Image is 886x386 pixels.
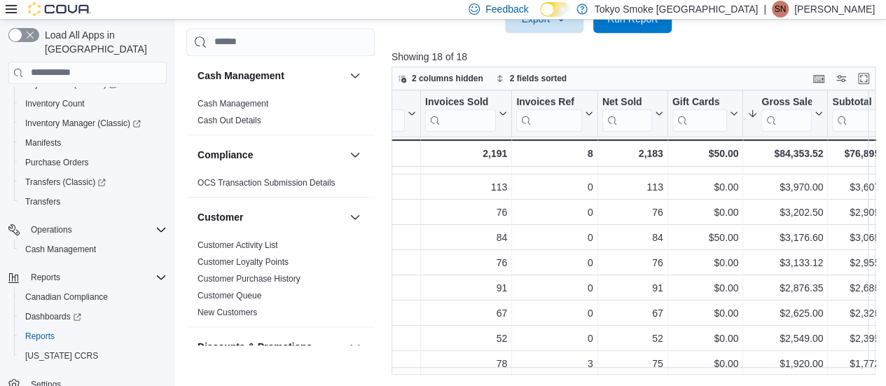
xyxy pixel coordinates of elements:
[392,50,880,64] p: Showing 18 of 18
[198,209,344,223] button: Customer
[186,236,375,326] div: Customer
[775,1,787,18] span: SN
[540,2,569,17] input: Dark Mode
[20,289,167,305] span: Canadian Compliance
[3,220,172,240] button: Operations
[20,135,167,151] span: Manifests
[198,240,278,249] a: Customer Activity List
[25,157,89,168] span: Purchase Orders
[198,339,312,353] h3: Discounts & Promotions
[763,1,766,18] p: |
[540,17,541,18] span: Dark Mode
[25,331,55,342] span: Reports
[14,133,172,153] button: Manifests
[833,70,850,87] button: Display options
[20,95,167,112] span: Inventory Count
[198,339,344,353] button: Discounts & Promotions
[25,98,85,109] span: Inventory Count
[14,172,172,192] a: Transfers (Classic)
[198,273,300,284] span: Customer Purchase History
[490,70,572,87] button: 2 fields sorted
[595,1,759,18] p: Tokyo Smoke [GEOGRAPHIC_DATA]
[20,289,113,305] a: Canadian Compliance
[198,98,268,108] a: Cash Management
[14,346,172,366] button: [US_STATE] CCRS
[198,290,261,300] a: Customer Queue
[20,115,167,132] span: Inventory Manager (Classic)
[412,73,483,84] span: 2 columns hidden
[198,177,335,188] span: OCS Transaction Submission Details
[25,269,167,286] span: Reports
[672,145,739,162] div: $50.00
[25,221,78,238] button: Operations
[3,268,172,287] button: Reports
[20,95,90,112] a: Inventory Count
[198,114,261,125] span: Cash Out Details
[198,209,243,223] h3: Customer
[14,192,172,212] button: Transfers
[198,306,257,317] span: New Customers
[20,154,167,171] span: Purchase Orders
[198,147,344,161] button: Compliance
[198,239,278,250] span: Customer Activity List
[855,70,872,87] button: Enter fullscreen
[25,118,141,129] span: Inventory Manager (Classic)
[31,224,72,235] span: Operations
[20,174,111,191] a: Transfers (Classic)
[39,28,167,56] span: Load All Apps in [GEOGRAPHIC_DATA]
[20,308,167,325] span: Dashboards
[20,308,87,325] a: Dashboards
[14,240,172,259] button: Cash Management
[14,153,172,172] button: Purchase Orders
[347,208,364,225] button: Customer
[25,221,167,238] span: Operations
[772,1,789,18] div: Stephanie Neblett
[198,273,300,283] a: Customer Purchase History
[20,193,167,210] span: Transfers
[392,70,489,87] button: 2 columns hidden
[198,256,289,267] span: Customer Loyalty Points
[810,70,827,87] button: Keyboard shortcuts
[198,68,284,82] h3: Cash Management
[198,97,268,109] span: Cash Management
[347,146,364,163] button: Compliance
[516,145,593,162] div: 8
[14,307,172,326] a: Dashboards
[510,73,567,84] span: 2 fields sorted
[347,67,364,83] button: Cash Management
[347,338,364,354] button: Discounts & Promotions
[198,256,289,266] a: Customer Loyalty Points
[25,269,66,286] button: Reports
[198,177,335,187] a: OCS Transaction Submission Details
[20,241,102,258] a: Cash Management
[14,113,172,133] a: Inventory Manager (Classic)
[20,328,167,345] span: Reports
[485,2,528,16] span: Feedback
[425,145,507,162] div: 2,191
[20,347,167,364] span: Washington CCRS
[747,145,823,162] div: $84,353.52
[198,289,261,301] span: Customer Queue
[20,241,167,258] span: Cash Management
[198,115,261,125] a: Cash Out Details
[25,177,106,188] span: Transfers (Classic)
[20,135,67,151] a: Manifests
[20,154,95,171] a: Purchase Orders
[31,272,60,283] span: Reports
[20,115,146,132] a: Inventory Manager (Classic)
[268,145,416,162] div: Totals
[186,174,375,196] div: Compliance
[198,307,257,317] a: New Customers
[602,145,663,162] div: 2,183
[794,1,875,18] p: [PERSON_NAME]
[20,328,60,345] a: Reports
[198,147,253,161] h3: Compliance
[25,137,61,149] span: Manifests
[14,287,172,307] button: Canadian Compliance
[25,244,96,255] span: Cash Management
[25,350,98,361] span: [US_STATE] CCRS
[28,2,91,16] img: Cova
[186,95,375,134] div: Cash Management
[25,196,60,207] span: Transfers
[20,174,167,191] span: Transfers (Classic)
